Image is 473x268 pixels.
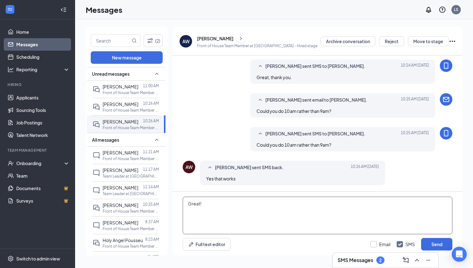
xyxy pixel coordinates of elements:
span: [PERSON_NAME] [103,150,138,155]
span: Holy Angel Pousseu [103,237,143,243]
svg: DoubleChat [93,204,100,212]
svg: SmallChevronUp [257,130,264,138]
p: 11:17 AM [143,167,159,172]
svg: Collapse [60,7,67,13]
svg: Minimize [425,256,432,264]
p: 8:23 AM [145,237,159,242]
h1: Messages [86,4,122,15]
input: Search [91,35,130,47]
svg: MobileSms [442,129,450,137]
a: Scheduling [16,51,70,63]
a: Team [16,169,70,182]
a: Messages [16,38,70,51]
a: DocumentsCrown [16,182,70,195]
a: Talent Network [16,129,70,141]
span: Yes that works [206,176,236,181]
p: Front of House Team Member at [GEOGRAPHIC_DATA] [103,244,159,249]
button: Send [421,238,452,250]
span: [PERSON_NAME] [103,119,138,124]
span: [DATE] 10:25 AM [401,130,429,138]
button: Minimize [423,255,433,265]
span: [PERSON_NAME] [103,167,138,173]
a: Applicants [16,91,70,104]
span: [PERSON_NAME] sent SMS to [PERSON_NAME]. [265,63,365,70]
svg: Analysis [8,66,14,73]
span: Could you do 10 am rather than 9am? [257,108,331,114]
span: [PERSON_NAME] sent email to [PERSON_NAME]. [265,96,367,104]
p: Front of House Team Member at [GEOGRAPHIC_DATA] [103,156,159,161]
svg: MobileSms [442,62,450,69]
span: Could you do 10 am rather than 9am? [257,142,331,148]
svg: UserCheck [8,160,14,166]
a: Job Postings [16,116,70,129]
div: Reporting [16,66,70,73]
svg: DoubleChat [93,121,100,128]
span: [DATE] 10:26 AM [351,164,379,171]
button: Archive conversation [321,36,375,46]
span: [PERSON_NAME] [103,220,138,225]
div: Team Management [8,148,69,153]
svg: MagnifyingGlass [132,38,137,43]
span: All messages [92,137,119,143]
button: Full text editorPen [183,238,231,250]
div: AW [186,164,193,170]
div: LS [454,7,458,12]
svg: ChatInactive [93,152,100,159]
span: Unread messages [92,71,130,77]
a: Sourcing Tools [16,104,70,116]
svg: ChatInactive [93,169,100,177]
svg: WorkstreamLogo [7,6,13,13]
h3: SMS Messages [338,257,373,264]
span: [PERSON_NAME] [103,255,138,260]
button: ChevronUp [412,255,422,265]
span: [PERSON_NAME] [103,84,138,89]
svg: SmallChevronUp [153,136,160,144]
button: Filter (2) [144,34,163,47]
span: [PERSON_NAME] sent SMS to [PERSON_NAME]. [265,130,365,138]
div: Switch to admin view [16,255,60,262]
div: Hiring [8,82,69,87]
div: Open Intercom Messenger [452,247,467,262]
svg: Email [442,96,450,103]
button: ComposeMessage [401,255,411,265]
svg: DoubleChat [93,239,100,247]
svg: ChatInactive [93,222,100,229]
button: Reject [379,36,404,46]
svg: SmallChevronUp [257,96,264,104]
div: [PERSON_NAME] [197,35,233,42]
p: 10:26 AM [143,101,159,106]
svg: ChevronUp [413,256,421,264]
p: Front of House Team Member at [GEOGRAPHIC_DATA] [103,209,159,214]
p: Front of House Team Member at [GEOGRAPHIC_DATA] [103,108,159,113]
p: Front of House Team Member at [GEOGRAPHIC_DATA] [103,226,159,231]
svg: DoubleChat [93,103,100,111]
div: 2 [379,258,382,263]
p: 11:21 AM [143,149,159,154]
svg: ChevronRight [238,35,244,42]
p: 11:00 AM [143,83,159,88]
div: AW [182,38,190,44]
a: SurveysCrown [16,195,70,207]
textarea: Great! [183,197,452,234]
button: Move to stage [408,36,449,46]
p: Team Leader at [GEOGRAPHIC_DATA] [103,174,159,179]
p: 8:37 AM [145,219,159,225]
p: Team Leader at [GEOGRAPHIC_DATA] [103,191,159,196]
p: 11:14 AM [143,184,159,190]
svg: Ellipses [449,38,456,45]
svg: Notifications [425,6,432,13]
p: [DATE] [147,254,159,260]
svg: DoubleChat [93,86,100,93]
svg: QuestionInfo [439,6,446,13]
svg: ComposeMessage [402,256,409,264]
svg: SmallChevronUp [153,70,160,78]
svg: Pen [188,241,194,247]
span: [PERSON_NAME] [103,202,138,208]
svg: ChatInactive [93,187,100,194]
div: Onboarding [16,160,64,166]
span: [DATE] 10:25 AM [401,96,429,104]
p: Front of House Team Member at [GEOGRAPHIC_DATA] - Hired stage [197,43,318,48]
button: New message [91,51,163,64]
p: 10:26 AM [143,118,159,124]
span: [PERSON_NAME] [103,101,138,107]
